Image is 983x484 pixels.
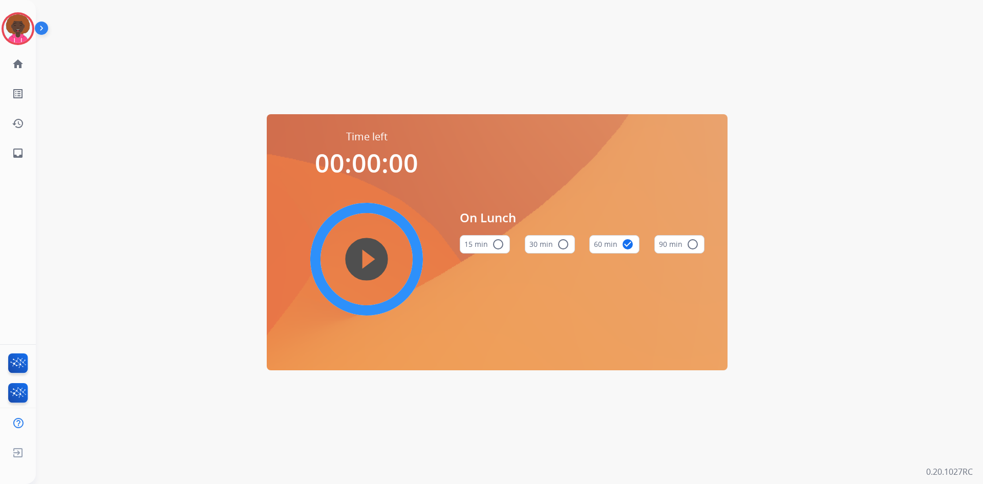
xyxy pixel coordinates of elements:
button: 15 min [460,235,510,254]
mat-icon: home [12,58,24,70]
button: 30 min [525,235,575,254]
mat-icon: play_circle_filled [360,253,373,265]
mat-icon: list_alt [12,88,24,100]
span: Time left [346,130,388,144]
mat-icon: inbox [12,147,24,159]
button: 60 min [589,235,639,254]
span: 00:00:00 [315,145,418,180]
mat-icon: radio_button_unchecked [557,238,569,250]
p: 0.20.1027RC [926,466,973,478]
span: On Lunch [460,208,704,227]
mat-icon: history [12,117,24,130]
mat-icon: radio_button_unchecked [492,238,504,250]
img: avatar [4,14,32,43]
mat-icon: check_circle [622,238,634,250]
mat-icon: radio_button_unchecked [687,238,699,250]
button: 90 min [654,235,704,254]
